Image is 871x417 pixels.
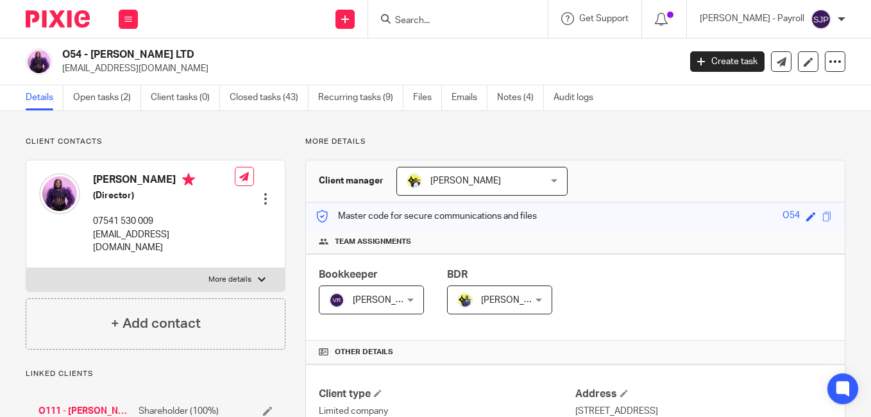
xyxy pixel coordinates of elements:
[447,269,468,280] span: BDR
[554,85,603,110] a: Audit logs
[335,237,411,247] span: Team assignments
[497,85,544,110] a: Notes (4)
[407,173,422,189] img: Carine-Starbridge.jpg
[782,209,800,224] div: O54
[93,228,235,255] p: [EMAIL_ADDRESS][DOMAIN_NAME]
[394,15,509,27] input: Search
[318,85,403,110] a: Recurring tasks (9)
[62,48,549,62] h2: O54 - [PERSON_NAME] LTD
[452,85,487,110] a: Emails
[316,210,537,223] p: Master code for secure communications and files
[335,347,393,357] span: Other details
[690,51,765,72] a: Create task
[579,14,629,23] span: Get Support
[319,387,575,401] h4: Client type
[111,314,201,334] h4: + Add contact
[319,269,378,280] span: Bookkeeper
[39,173,80,214] img: joyce%20(1).jpg
[230,85,309,110] a: Closed tasks (43)
[353,296,423,305] span: [PERSON_NAME]
[26,369,285,379] p: Linked clients
[700,12,804,25] p: [PERSON_NAME] - Payroll
[151,85,220,110] a: Client tasks (0)
[93,215,235,228] p: 07541 530 009
[575,387,832,401] h4: Address
[93,189,235,202] h5: (Director)
[26,10,90,28] img: Pixie
[305,137,845,147] p: More details
[73,85,141,110] a: Open tasks (2)
[319,174,384,187] h3: Client manager
[481,296,552,305] span: [PERSON_NAME]
[329,293,344,308] img: svg%3E
[208,275,251,285] p: More details
[413,85,442,110] a: Files
[93,173,235,189] h4: [PERSON_NAME]
[26,85,63,110] a: Details
[62,62,671,75] p: [EMAIL_ADDRESS][DOMAIN_NAME]
[182,173,195,186] i: Primary
[26,48,53,75] img: joyce%20(1).jpg
[811,9,831,30] img: svg%3E
[430,176,501,185] span: [PERSON_NAME]
[457,293,473,308] img: Dennis-Starbridge.jpg
[26,137,285,147] p: Client contacts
